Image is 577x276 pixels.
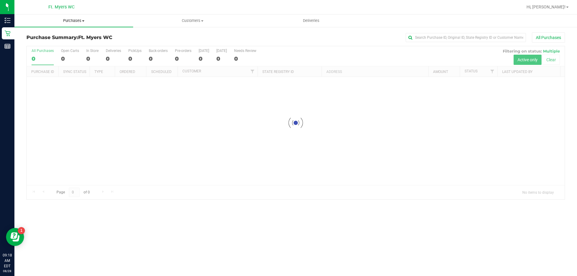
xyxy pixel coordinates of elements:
span: Hi, [PERSON_NAME]! [527,5,566,9]
a: Customers [133,14,252,27]
a: Purchases [14,14,133,27]
span: Ft. Myers WC [48,5,75,10]
iframe: Resource center [6,228,24,246]
h3: Purchase Summary: [26,35,206,40]
inline-svg: Inventory [5,17,11,23]
span: Purchases [14,18,133,23]
span: Ft. Myers WC [78,35,112,40]
a: Deliveries [252,14,371,27]
p: 09:18 AM EDT [3,253,12,269]
iframe: Resource center unread badge [18,227,25,234]
inline-svg: Retail [5,30,11,36]
input: Search Purchase ID, Original ID, State Registry ID or Customer Name... [406,33,526,42]
inline-svg: Reports [5,43,11,49]
button: All Purchases [532,32,565,43]
span: Deliveries [295,18,328,23]
p: 08/28 [3,269,12,273]
span: Customers [133,18,252,23]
